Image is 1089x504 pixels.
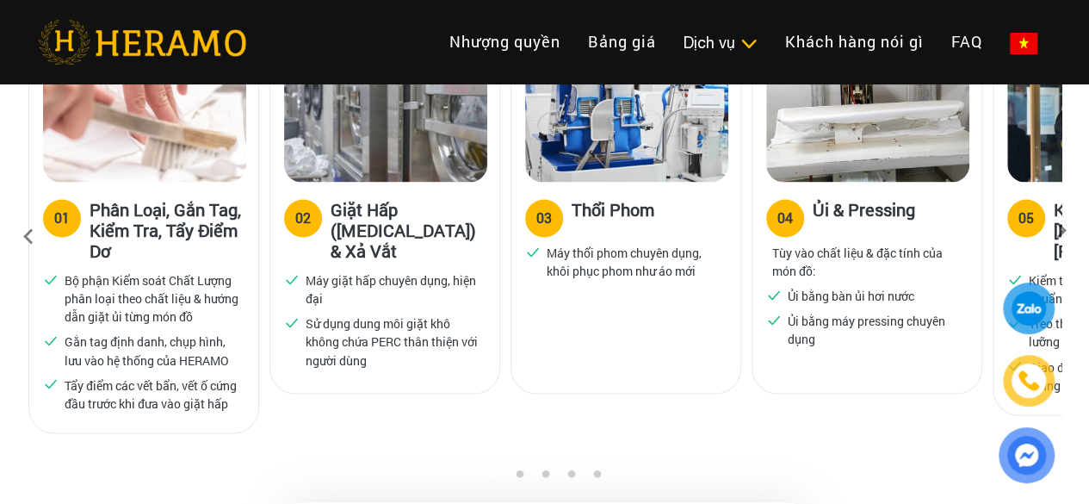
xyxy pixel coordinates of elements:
[306,271,480,308] p: Máy giặt hấp chuyên dụng, hiện đại
[510,469,528,486] button: 2
[295,208,311,228] div: 02
[766,287,782,302] img: checked.svg
[43,271,59,287] img: checked.svg
[43,21,246,182] img: heramo-quy-trinh-giat-hap-tieu-chuan-buoc-1
[684,31,758,54] div: Dịch vụ
[485,469,502,486] button: 1
[588,469,605,486] button: 5
[788,287,914,305] p: Ủi bằng bàn ủi hơi nước
[65,271,238,326] p: Bộ phận Kiểm soát Chất Lượng phân loại theo chất liệu & hướng dẫn giặt ủi từng món đồ
[788,312,962,348] p: Ủi bằng máy pressing chuyên dụng
[284,314,300,330] img: checked.svg
[777,208,793,228] div: 04
[547,244,721,280] p: Máy thổi phom chuyên dụng, khôi phục phom như áo mới
[525,244,541,259] img: checked.svg
[90,199,244,261] h3: Phân Loại, Gắn Tag, Kiểm Tra, Tẩy Điểm Dơ
[1007,271,1023,287] img: checked.svg
[1018,208,1034,228] div: 05
[1018,370,1039,391] img: phone-icon
[436,23,574,60] a: Nhượng quyền
[306,314,480,369] p: Sử dụng dung môi giặt khô không chứa PERC thân thiện với người dùng
[766,312,782,327] img: checked.svg
[572,199,654,233] h3: Thổi Phom
[937,23,996,60] a: FAQ
[574,23,670,60] a: Bảng giá
[284,271,300,287] img: checked.svg
[1004,356,1055,407] a: phone-icon
[525,21,728,182] img: heramo-quy-trinh-giat-hap-tieu-chuan-buoc-3
[536,208,552,228] div: 03
[1010,33,1037,54] img: vn-flag.png
[536,469,554,486] button: 3
[284,21,487,182] img: heramo-quy-trinh-giat-hap-tieu-chuan-buoc-2
[38,20,246,65] img: heramo-logo.png
[562,469,579,486] button: 4
[766,21,969,182] img: heramo-quy-trinh-giat-hap-tieu-chuan-buoc-4
[772,244,962,280] p: Tùy vào chất liệu & đặc tính của món đồ:
[813,199,915,233] h3: Ủi & Pressing
[54,208,70,228] div: 01
[65,376,238,412] p: Tẩy điểm các vết bẩn, vết ố cứng đầu trước khi đưa vào giặt hấp
[43,376,59,391] img: checked.svg
[739,35,758,53] img: subToggleIcon
[331,199,486,261] h3: Giặt Hấp ([MEDICAL_DATA]) & Xả Vắt
[771,23,937,60] a: Khách hàng nói gì
[43,333,59,348] img: checked.svg
[65,333,238,369] p: Gắn tag định danh, chụp hình, lưu vào hệ thống của HERAMO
